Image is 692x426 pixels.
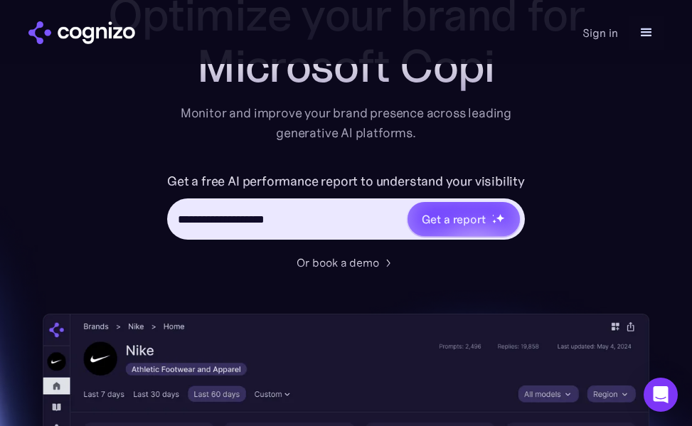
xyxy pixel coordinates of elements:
div: Get a report [422,211,486,228]
a: home [28,21,135,44]
img: star [492,214,494,216]
div: Monitor and improve your brand presence across leading generative AI platforms. [171,103,521,143]
img: star [492,219,497,224]
img: star [496,213,505,223]
a: Get a reportstarstarstar [406,201,521,238]
div: Microsoft Copi [90,41,602,92]
div: Open Intercom Messenger [644,378,678,412]
a: Or book a demo [297,254,396,271]
label: Get a free AI performance report to understand your visibility [167,171,525,191]
img: cognizo logo [28,21,135,44]
div: Or book a demo [297,254,379,271]
form: Hero URL Input Form [167,171,525,247]
div: menu [629,16,664,50]
a: Sign in [582,24,618,41]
